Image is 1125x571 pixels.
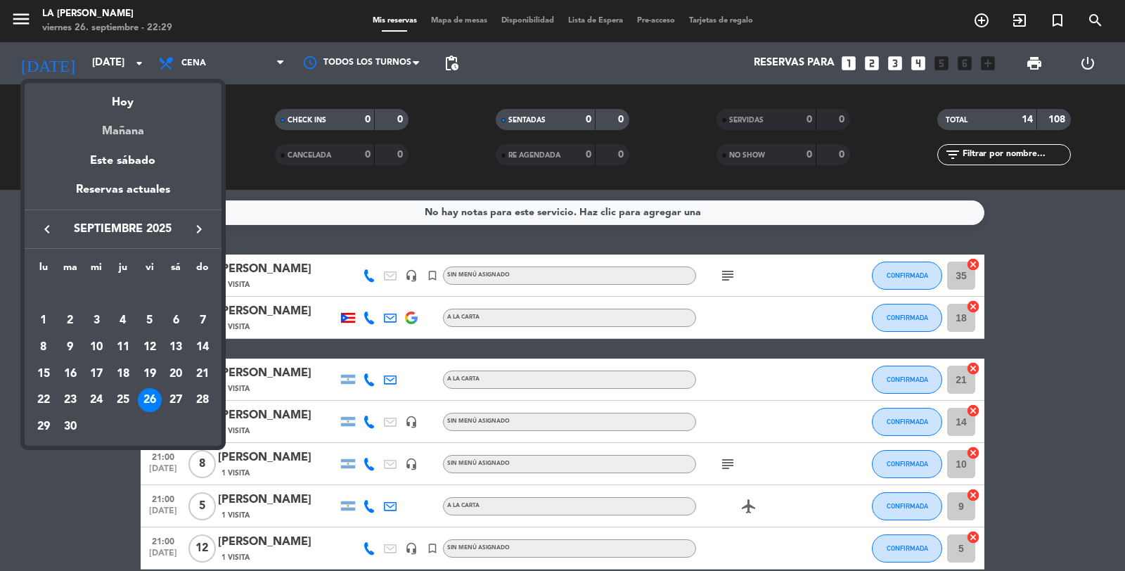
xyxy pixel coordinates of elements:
td: 4 de septiembre de 2025 [110,307,136,334]
div: 4 [111,309,135,333]
td: 14 de septiembre de 2025 [189,334,216,361]
td: 17 de septiembre de 2025 [83,361,110,387]
td: 28 de septiembre de 2025 [189,387,216,413]
th: viernes [136,259,163,281]
button: keyboard_arrow_left [34,220,60,238]
div: 13 [164,335,188,359]
div: 1 [32,309,56,333]
div: 15 [32,362,56,386]
span: septiembre 2025 [60,220,186,238]
div: 14 [191,335,214,359]
td: 29 de septiembre de 2025 [30,413,57,440]
div: Hoy [25,83,221,112]
div: 3 [84,309,108,333]
i: keyboard_arrow_right [191,221,207,238]
td: 25 de septiembre de 2025 [110,387,136,413]
th: martes [57,259,84,281]
th: lunes [30,259,57,281]
div: 20 [164,362,188,386]
td: 22 de septiembre de 2025 [30,387,57,413]
div: 2 [58,309,82,333]
td: 20 de septiembre de 2025 [163,361,190,387]
td: 6 de septiembre de 2025 [163,307,190,334]
div: 21 [191,362,214,386]
td: 11 de septiembre de 2025 [110,334,136,361]
td: 15 de septiembre de 2025 [30,361,57,387]
td: 19 de septiembre de 2025 [136,361,163,387]
td: 3 de septiembre de 2025 [83,307,110,334]
td: 9 de septiembre de 2025 [57,334,84,361]
th: miércoles [83,259,110,281]
div: 26 [138,388,162,412]
div: Reservas actuales [25,181,221,210]
th: jueves [110,259,136,281]
td: 16 de septiembre de 2025 [57,361,84,387]
div: 16 [58,362,82,386]
div: 8 [32,335,56,359]
div: 7 [191,309,214,333]
td: 27 de septiembre de 2025 [163,387,190,413]
div: 12 [138,335,162,359]
div: 17 [84,362,108,386]
td: 23 de septiembre de 2025 [57,387,84,413]
div: Este sábado [25,141,221,181]
td: 10 de septiembre de 2025 [83,334,110,361]
div: 5 [138,309,162,333]
td: 8 de septiembre de 2025 [30,334,57,361]
td: 2 de septiembre de 2025 [57,307,84,334]
div: Mañana [25,112,221,141]
td: 24 de septiembre de 2025 [83,387,110,413]
th: sábado [163,259,190,281]
td: 12 de septiembre de 2025 [136,334,163,361]
div: 18 [111,362,135,386]
td: 30 de septiembre de 2025 [57,413,84,440]
div: 6 [164,309,188,333]
td: 18 de septiembre de 2025 [110,361,136,387]
div: 9 [58,335,82,359]
div: 27 [164,388,188,412]
div: 19 [138,362,162,386]
div: 25 [111,388,135,412]
td: 13 de septiembre de 2025 [163,334,190,361]
td: SEP. [30,281,216,308]
td: 5 de septiembre de 2025 [136,307,163,334]
div: 22 [32,388,56,412]
div: 28 [191,388,214,412]
td: 7 de septiembre de 2025 [189,307,216,334]
div: 30 [58,415,82,439]
td: 26 de septiembre de 2025 [136,387,163,413]
button: keyboard_arrow_right [186,220,212,238]
td: 21 de septiembre de 2025 [189,361,216,387]
td: 1 de septiembre de 2025 [30,307,57,334]
div: 11 [111,335,135,359]
div: 24 [84,388,108,412]
div: 29 [32,415,56,439]
th: domingo [189,259,216,281]
div: 23 [58,388,82,412]
i: keyboard_arrow_left [39,221,56,238]
div: 10 [84,335,108,359]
